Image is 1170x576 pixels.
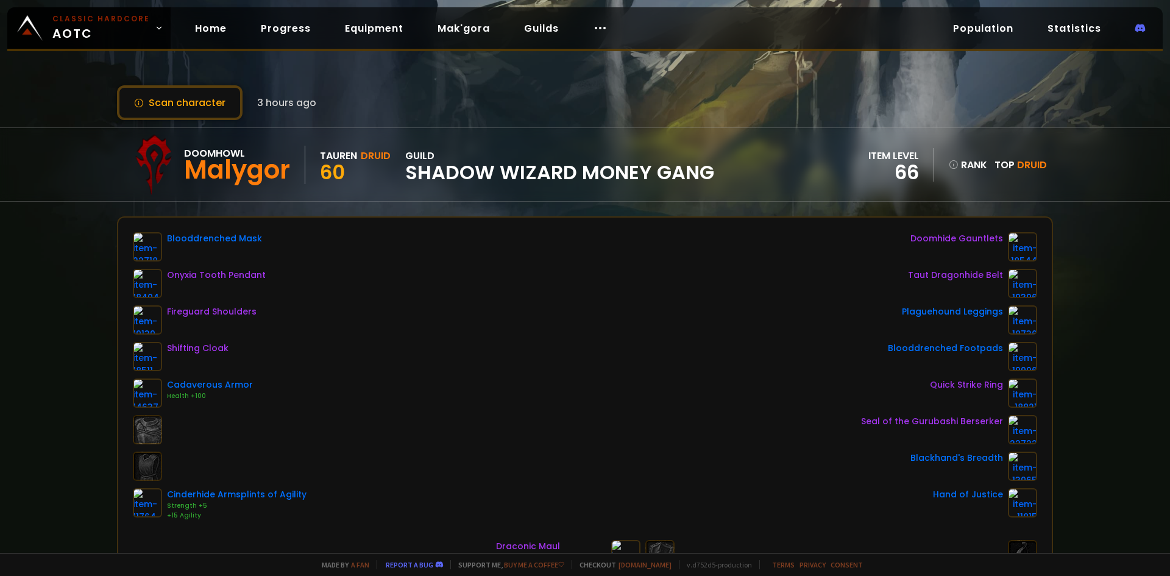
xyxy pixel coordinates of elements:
img: item-22722 [1008,415,1037,444]
button: Scan character [117,85,243,120]
div: Health +100 [167,391,253,401]
div: Malygor [184,161,290,179]
img: item-11815 [1008,488,1037,517]
div: Blooddrenched Footpads [888,342,1003,355]
img: item-19396 [1008,269,1037,298]
div: Blackhand's Breadth [910,452,1003,464]
a: Mak'gora [428,16,500,41]
div: Doomhowl [184,146,290,161]
a: a fan [351,560,369,569]
div: item level [868,148,919,163]
div: Cinderhide Armsplints of Agility [167,488,307,501]
div: Cadaverous Armor [167,379,253,391]
img: item-18821 [1008,379,1037,408]
span: 60 [320,158,345,186]
img: item-19906 [1008,342,1037,371]
div: Druid [361,148,391,163]
a: Consent [831,560,863,569]
span: AOTC [52,13,150,43]
div: Taut Dragonhide Belt [908,269,1003,282]
div: Seal of the Gurubashi Berserker [861,415,1003,428]
a: Home [185,16,236,41]
a: Privacy [799,560,826,569]
div: +15 Agility [167,511,307,521]
a: Guilds [514,16,569,41]
div: 66 [868,163,919,182]
div: Onyxia Tooth Pendant [167,269,266,282]
span: 3 hours ago [257,95,316,110]
div: Quick Strike Ring [930,379,1003,391]
a: Equipment [335,16,413,41]
div: Plaguehound Leggings [902,305,1003,318]
a: Report a bug [386,560,433,569]
a: Terms [772,560,795,569]
img: item-18544 [1008,232,1037,261]
div: Top [994,157,1047,172]
span: Made by [314,560,369,569]
div: Draconic Maul [496,540,606,553]
span: Checkout [572,560,672,569]
img: item-11764 [133,488,162,517]
span: v. d752d5 - production [679,560,752,569]
div: Fireguard Shoulders [167,305,257,318]
small: Classic Hardcore [52,13,150,24]
div: guild [405,148,714,182]
div: rank [949,157,987,172]
a: Progress [251,16,321,41]
a: [DOMAIN_NAME] [619,560,672,569]
a: Buy me a coffee [504,560,564,569]
a: Statistics [1038,16,1111,41]
img: item-19139 [133,305,162,335]
div: Strength +5 [167,501,307,511]
span: Support me, [450,560,564,569]
img: item-14637 [133,379,162,408]
span: Shadow Wizard Money Gang [405,163,714,182]
div: Blooddrenched Mask [167,232,262,245]
img: item-22718 [133,232,162,261]
a: Population [943,16,1023,41]
a: Classic HardcoreAOTC [7,7,171,49]
img: item-18404 [133,269,162,298]
img: item-13965 [1008,452,1037,481]
div: Shifting Cloak [167,342,229,355]
div: Doomhide Gauntlets [910,232,1003,245]
span: Druid [1017,158,1047,172]
img: item-18736 [1008,305,1037,335]
div: Hand of Justice [933,488,1003,501]
img: item-18511 [133,342,162,371]
div: Tauren [320,148,357,163]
